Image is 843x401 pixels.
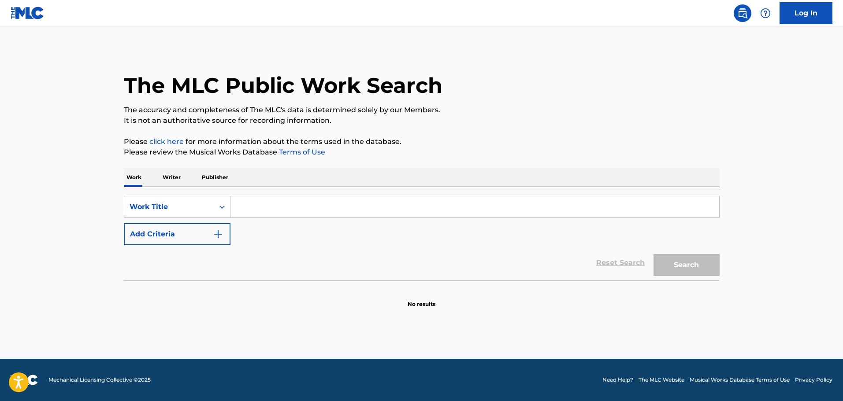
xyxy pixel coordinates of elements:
[795,376,832,384] a: Privacy Policy
[124,168,144,187] p: Work
[602,376,633,384] a: Need Help?
[199,168,231,187] p: Publisher
[737,8,748,18] img: search
[690,376,790,384] a: Musical Works Database Terms of Use
[124,196,720,280] form: Search Form
[799,359,843,401] iframe: Chat Widget
[277,148,325,156] a: Terms of Use
[149,137,184,146] a: click here
[734,4,751,22] a: Public Search
[213,229,223,239] img: 9d2ae6d4665cec9f34b9.svg
[124,115,720,126] p: It is not an authoritative source for recording information.
[124,136,720,147] p: Please for more information about the terms used in the database.
[124,105,720,115] p: The accuracy and completeness of The MLC's data is determined solely by our Members.
[11,375,38,385] img: logo
[639,376,684,384] a: The MLC Website
[408,290,435,308] p: No results
[124,72,442,99] h1: The MLC Public Work Search
[130,202,209,212] div: Work Title
[160,168,183,187] p: Writer
[780,2,832,24] a: Log In
[760,8,771,18] img: help
[757,4,774,22] div: Help
[124,223,230,245] button: Add Criteria
[48,376,151,384] span: Mechanical Licensing Collective © 2025
[124,147,720,158] p: Please review the Musical Works Database
[11,7,45,19] img: MLC Logo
